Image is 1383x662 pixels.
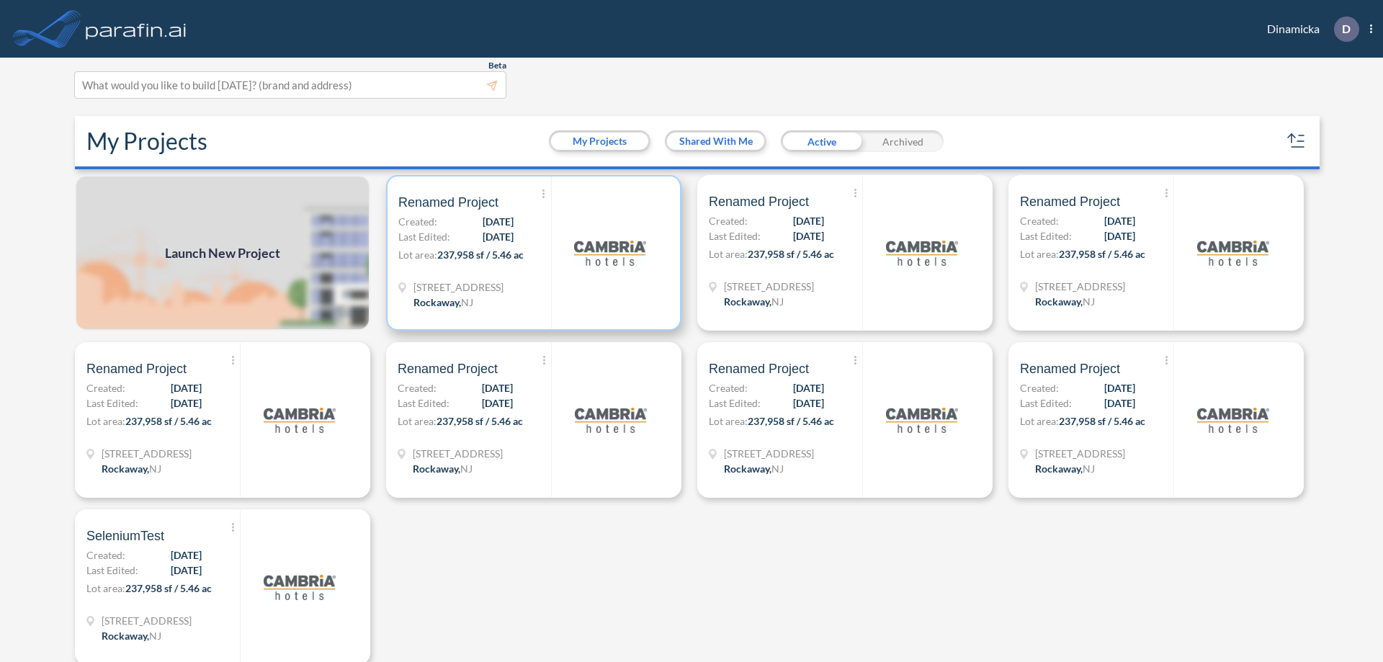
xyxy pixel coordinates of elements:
[483,214,514,229] span: [DATE]
[149,630,161,642] span: NJ
[724,461,784,476] div: Rockaway, NJ
[709,248,748,260] span: Lot area:
[1020,213,1059,228] span: Created:
[86,395,138,411] span: Last Edited:
[1104,228,1135,243] span: [DATE]
[709,360,809,377] span: Renamed Project
[1197,384,1269,456] img: logo
[709,213,748,228] span: Created:
[149,462,161,475] span: NJ
[460,462,473,475] span: NJ
[575,384,647,456] img: logo
[482,380,513,395] span: [DATE]
[413,295,473,310] div: Rockaway, NJ
[781,130,862,152] div: Active
[75,175,370,331] a: Launch New Project
[264,384,336,456] img: logo
[171,547,202,563] span: [DATE]
[483,229,514,244] span: [DATE]
[86,527,164,545] span: SeleniumTest
[1035,295,1083,308] span: Rockaway ,
[724,446,814,461] span: 321 Mt Hope Ave
[1035,279,1125,294] span: 321 Mt Hope Ave
[1020,360,1120,377] span: Renamed Project
[102,461,161,476] div: Rockaway, NJ
[1104,395,1135,411] span: [DATE]
[1342,22,1351,35] p: D
[724,294,784,309] div: Rockaway, NJ
[398,194,498,211] span: Renamed Project
[667,133,764,150] button: Shared With Me
[86,415,125,427] span: Lot area:
[437,249,524,261] span: 237,958 sf / 5.46 ac
[1035,462,1083,475] span: Rockaway ,
[709,415,748,427] span: Lot area:
[413,446,503,461] span: 321 Mt Hope Ave
[102,462,149,475] span: Rockaway ,
[1020,415,1059,427] span: Lot area:
[709,228,761,243] span: Last Edited:
[1245,17,1372,42] div: Dinamicka
[1104,380,1135,395] span: [DATE]
[398,415,437,427] span: Lot area:
[1059,415,1145,427] span: 237,958 sf / 5.46 ac
[75,175,370,331] img: add
[1285,130,1308,153] button: sort
[413,462,460,475] span: Rockaway ,
[886,217,958,289] img: logo
[793,228,824,243] span: [DATE]
[1197,217,1269,289] img: logo
[724,462,771,475] span: Rockaway ,
[793,380,824,395] span: [DATE]
[398,395,449,411] span: Last Edited:
[1020,228,1072,243] span: Last Edited:
[793,395,824,411] span: [DATE]
[437,415,523,427] span: 237,958 sf / 5.46 ac
[1020,395,1072,411] span: Last Edited:
[886,384,958,456] img: logo
[398,214,437,229] span: Created:
[398,360,498,377] span: Renamed Project
[461,296,473,308] span: NJ
[551,133,648,150] button: My Projects
[1035,446,1125,461] span: 321 Mt Hope Ave
[724,279,814,294] span: 321 Mt Hope Ave
[709,193,809,210] span: Renamed Project
[1104,213,1135,228] span: [DATE]
[1035,294,1095,309] div: Rockaway, NJ
[793,213,824,228] span: [DATE]
[748,415,834,427] span: 237,958 sf / 5.46 ac
[125,582,212,594] span: 237,958 sf / 5.46 ac
[171,380,202,395] span: [DATE]
[1035,461,1095,476] div: Rockaway, NJ
[264,551,336,623] img: logo
[86,360,187,377] span: Renamed Project
[1083,462,1095,475] span: NJ
[398,380,437,395] span: Created:
[771,295,784,308] span: NJ
[171,395,202,411] span: [DATE]
[709,380,748,395] span: Created:
[488,60,506,71] span: Beta
[724,295,771,308] span: Rockaway ,
[1083,295,1095,308] span: NJ
[86,128,207,155] h2: My Projects
[574,217,646,289] img: logo
[862,130,944,152] div: Archived
[482,395,513,411] span: [DATE]
[1020,193,1120,210] span: Renamed Project
[413,461,473,476] div: Rockaway, NJ
[165,243,280,263] span: Launch New Project
[709,395,761,411] span: Last Edited:
[413,279,503,295] span: 321 Mt Hope Ave
[171,563,202,578] span: [DATE]
[1059,248,1145,260] span: 237,958 sf / 5.46 ac
[86,563,138,578] span: Last Edited:
[1020,248,1059,260] span: Lot area:
[771,462,784,475] span: NJ
[102,630,149,642] span: Rockaway ,
[1020,380,1059,395] span: Created:
[413,296,461,308] span: Rockaway ,
[86,380,125,395] span: Created:
[102,613,192,628] span: 321 Mt Hope Ave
